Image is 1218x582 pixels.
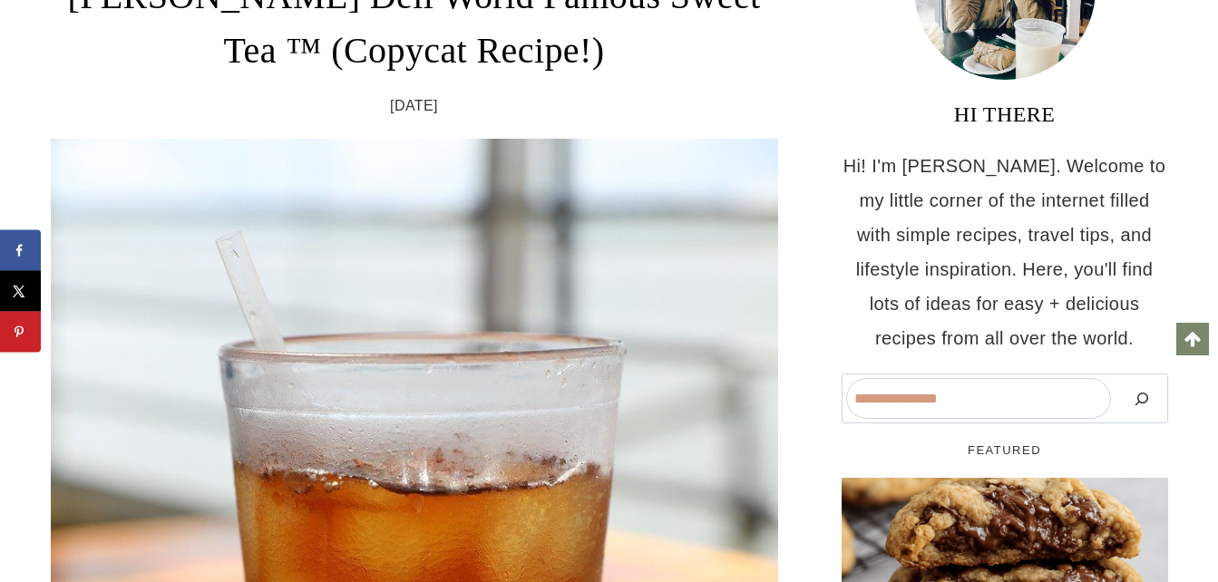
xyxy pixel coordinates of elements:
[842,98,1168,131] h3: HI THERE
[390,92,438,120] time: [DATE]
[842,149,1168,355] p: Hi! I'm [PERSON_NAME]. Welcome to my little corner of the internet filled with simple recipes, tr...
[1176,323,1209,355] a: Scroll to top
[842,441,1168,460] h5: FEATURED
[1120,378,1164,419] button: Search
